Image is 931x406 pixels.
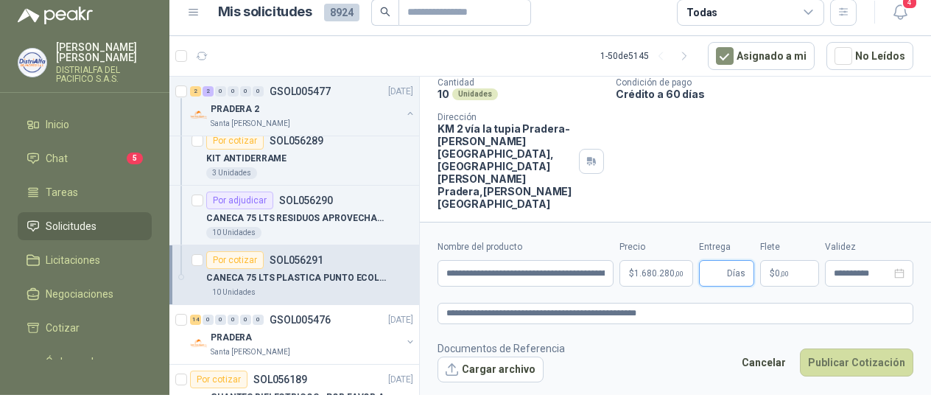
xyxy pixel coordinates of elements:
[270,315,331,325] p: GSOL005476
[279,195,333,206] p: SOL056290
[18,246,152,274] a: Licitaciones
[438,240,614,254] label: Nombre del producto
[270,136,323,146] p: SOL056289
[215,86,226,97] div: 0
[18,348,152,392] a: Órdenes de Compra
[619,240,693,254] label: Precio
[438,77,604,88] p: Cantidad
[770,269,775,278] span: $
[675,270,684,278] span: ,00
[206,167,257,179] div: 3 Unidades
[228,86,239,97] div: 0
[270,86,331,97] p: GSOL005477
[686,4,717,21] div: Todas
[18,212,152,240] a: Solicitudes
[708,42,815,70] button: Asignado a mi
[206,192,273,209] div: Por adjudicar
[190,311,416,358] a: 14 0 0 0 0 0 GSOL005476[DATE] Company LogoPRADERASanta [PERSON_NAME]
[46,320,80,336] span: Cotizar
[56,66,152,83] p: DISTRIALFA DEL PACIFICO S.A.S.
[206,152,287,166] p: KIT ANTIDERRAME
[190,86,201,97] div: 2
[18,178,152,206] a: Tareas
[211,331,252,345] p: PRADERA
[240,315,251,325] div: 0
[206,132,264,150] div: Por cotizar
[616,77,925,88] p: Condición de pago
[600,44,696,68] div: 1 - 50 de 5145
[206,271,390,285] p: CANECA 75 LTS PLASTICA PUNTO ECOLOGICO
[206,211,390,225] p: CANECA 75 LTS RESIDUOS APROVECHAB BLANCO
[388,313,413,327] p: [DATE]
[211,102,259,116] p: PRADERA 2
[190,335,208,352] img: Company Logo
[438,357,544,383] button: Cargar archivo
[46,252,100,268] span: Licitaciones
[775,269,789,278] span: 0
[826,42,913,70] button: No Leídos
[699,240,754,254] label: Entrega
[760,260,819,287] p: $ 0,00
[825,240,913,254] label: Validez
[438,112,573,122] p: Dirección
[253,86,264,97] div: 0
[616,88,925,100] p: Crédito a 60 días
[18,49,46,77] img: Company Logo
[211,391,394,405] p: GUANTES DIELECTRICOS - POR FAVOR ADJUNTAR SU FICHA TECNICA
[190,371,247,388] div: Por cotizar
[438,122,573,210] p: KM 2 vía la tupia Pradera-[PERSON_NAME][GEOGRAPHIC_DATA], [GEOGRAPHIC_DATA][PERSON_NAME] Pradera ...
[388,373,413,387] p: [DATE]
[169,245,419,305] a: Por cotizarSOL056291CANECA 75 LTS PLASTICA PUNTO ECOLOGICO10 Unidades
[452,88,498,100] div: Unidades
[253,374,307,385] p: SOL056189
[18,144,152,172] a: Chat5
[18,111,152,139] a: Inicio
[203,86,214,97] div: 2
[169,186,419,245] a: Por adjudicarSOL056290CANECA 75 LTS RESIDUOS APROVECHAB BLANCO10 Unidades
[127,153,143,164] span: 5
[800,349,913,377] button: Publicar Cotización
[253,315,264,325] div: 0
[46,150,68,167] span: Chat
[190,83,416,130] a: 2 2 0 0 0 0 GSOL005477[DATE] Company LogoPRADERA 2Santa [PERSON_NAME]
[206,227,261,239] div: 10 Unidades
[380,7,390,17] span: search
[206,287,261,298] div: 10 Unidades
[438,88,449,100] p: 10
[215,315,226,325] div: 0
[211,346,290,358] p: Santa [PERSON_NAME]
[634,269,684,278] span: 1.680.280
[228,315,239,325] div: 0
[734,349,794,377] button: Cancelar
[18,314,152,342] a: Cotizar
[190,106,208,124] img: Company Logo
[438,340,565,357] p: Documentos de Referencia
[388,85,413,99] p: [DATE]
[619,260,693,287] p: $1.680.280,00
[18,7,93,24] img: Logo peakr
[46,116,69,133] span: Inicio
[46,354,138,386] span: Órdenes de Compra
[780,270,789,278] span: ,00
[203,315,214,325] div: 0
[270,255,323,265] p: SOL056291
[211,118,290,130] p: Santa [PERSON_NAME]
[206,251,264,269] div: Por cotizar
[46,286,113,302] span: Negociaciones
[190,315,201,325] div: 14
[169,126,419,186] a: Por cotizarSOL056289KIT ANTIDERRAME3 Unidades
[760,240,819,254] label: Flete
[46,184,78,200] span: Tareas
[218,1,312,23] h1: Mis solicitudes
[18,280,152,308] a: Negociaciones
[46,218,96,234] span: Solicitudes
[56,42,152,63] p: [PERSON_NAME] [PERSON_NAME]
[240,86,251,97] div: 0
[324,4,359,21] span: 8924
[727,261,745,286] span: Días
